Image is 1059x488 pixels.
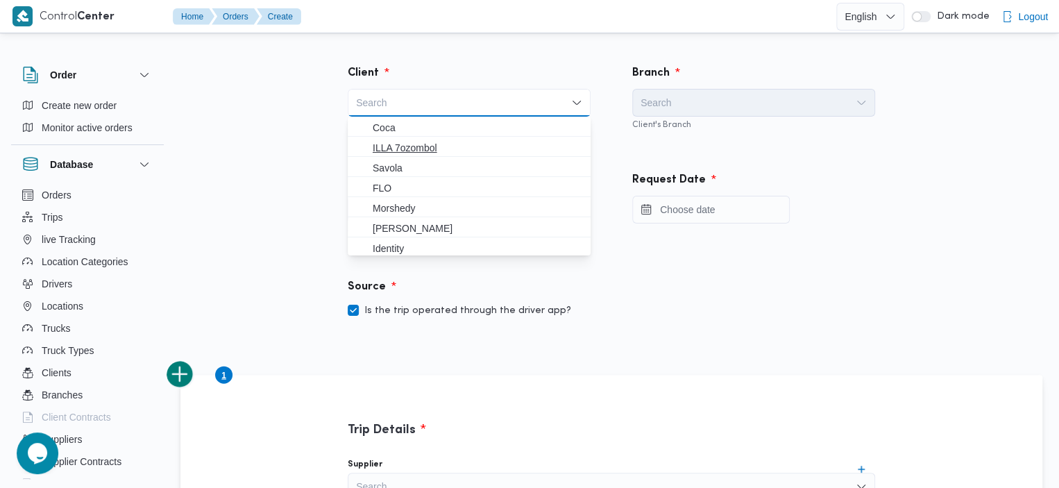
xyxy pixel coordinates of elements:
[42,119,133,136] span: Monitor active orders
[50,156,93,173] h3: Database
[373,140,582,156] span: ILLA 7ozombol
[22,156,153,173] button: Database
[17,362,158,384] button: Clients
[17,295,158,317] button: Locations
[348,137,591,157] button: ILLA 7ozombol
[17,251,158,273] button: Location Categories
[42,298,83,314] span: Locations
[856,97,867,108] button: Open list of options
[215,367,232,384] button: Page 1 of 1
[373,160,582,176] span: Savola
[348,217,591,237] button: Lamar
[17,184,158,206] button: Orders
[632,65,670,82] div: Branch
[348,423,416,438] h3: Trip Details
[17,206,158,228] button: Trips
[11,94,164,144] div: Order
[373,240,582,257] span: Identity
[17,317,158,339] button: Trucks
[14,432,58,474] iframe: chat widget
[17,451,158,473] button: Supplier Contracts
[17,339,158,362] button: Truck Types
[348,65,379,82] div: Client
[11,184,164,485] div: Database
[632,117,875,131] div: Client's Branch
[42,209,63,226] span: Trips
[571,97,582,108] button: Close list of options
[17,117,158,139] button: Monitor active orders
[348,117,591,137] button: Coca
[1018,8,1048,25] span: Logout
[42,97,117,114] span: Create new order
[221,367,226,383] span: 1
[215,367,236,384] ul: Trips pagination
[17,406,158,428] button: Client Contracts
[42,253,128,270] span: Location Categories
[42,387,83,403] span: Branches
[373,180,582,196] span: FLO
[17,384,158,406] button: Branches
[348,197,591,217] button: Morshedy
[42,431,82,448] span: Suppliers
[17,428,158,451] button: Suppliers
[173,8,214,25] button: Home
[257,8,301,25] button: Create
[50,67,76,83] h3: Order
[42,409,111,426] span: Client Contracts
[348,303,571,319] label: Is the trip operated through the driver app?
[42,231,96,248] span: live Tracking
[847,455,875,483] button: Create suppliers
[12,6,33,26] img: X8yXhbKr1z7QwAAAABJRU5ErkJggg==
[42,187,71,203] span: Orders
[996,3,1053,31] button: Logout
[42,453,121,470] span: Supplier Contracts
[212,8,260,25] button: Orders
[42,276,72,292] span: Drivers
[931,11,989,22] span: Dark mode
[22,67,153,83] button: Order
[167,361,194,389] button: add trip
[17,273,158,295] button: Drivers
[373,220,582,237] span: [PERSON_NAME]
[42,342,94,359] span: Truck Types
[632,172,706,189] div: Request Date
[42,364,71,381] span: Clients
[348,177,591,197] button: FLO
[348,157,591,177] button: Savola
[17,94,158,117] button: Create new order
[348,237,591,258] button: Identity
[373,200,582,217] span: Morshedy
[77,12,115,22] b: Center
[17,228,158,251] button: live Tracking
[632,196,790,224] input: Press the down key to open a popover containing a calendar.
[348,279,386,296] div: Source
[42,320,70,337] span: Trucks
[373,119,582,136] span: Coca
[348,459,382,470] label: Supplier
